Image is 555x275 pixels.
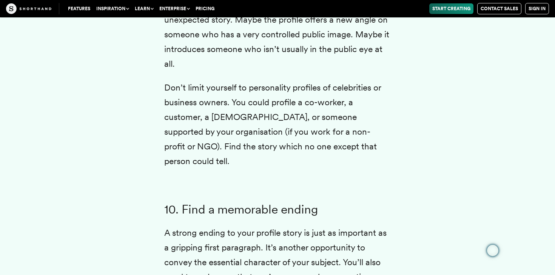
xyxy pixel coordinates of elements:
[477,3,521,14] a: Contact Sales
[429,3,473,14] a: Start Creating
[6,3,51,14] img: The Craft
[193,3,217,14] a: Pricing
[525,3,549,14] a: Sign in
[132,3,156,14] button: Learn
[156,3,193,14] button: Enterprise
[65,3,93,14] a: Features
[93,3,132,14] button: Inspiration
[164,202,391,217] h3: 10. Find a memorable ending
[164,80,391,169] p: Don’t limit yourself to personality profiles of celebrities or business owners. You could profile...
